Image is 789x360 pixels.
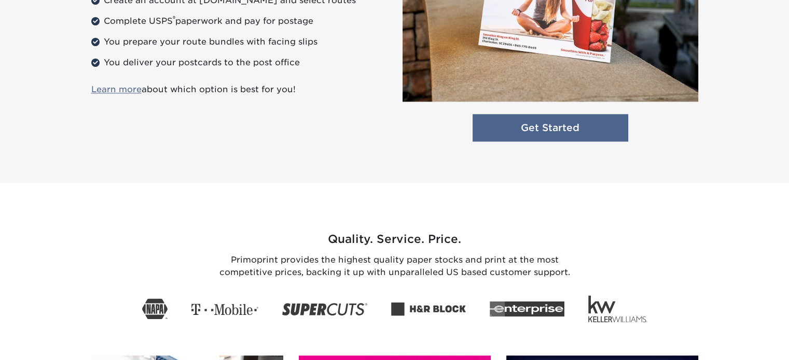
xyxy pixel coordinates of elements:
[91,233,698,246] h3: Quality. Service. Price.
[173,15,175,22] sup: ®
[91,13,387,30] li: Complete USPS paperwork and pay for postage
[473,114,628,141] a: Get Started
[191,304,258,315] img: icon
[142,298,168,319] img: icon
[490,301,564,316] img: icon
[213,254,576,287] p: Primoprint provides the highest quality paper stocks and print at the most competitive prices, ba...
[588,295,647,322] img: icon
[282,303,367,315] img: icon
[91,54,387,71] li: You deliver your postcards to the post office
[91,84,142,94] a: Learn more
[3,328,88,356] iframe: Google Customer Reviews
[91,34,387,50] li: You prepare your route bundles with facing slips
[91,83,387,96] p: about which option is best for you!
[391,303,466,316] img: icon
